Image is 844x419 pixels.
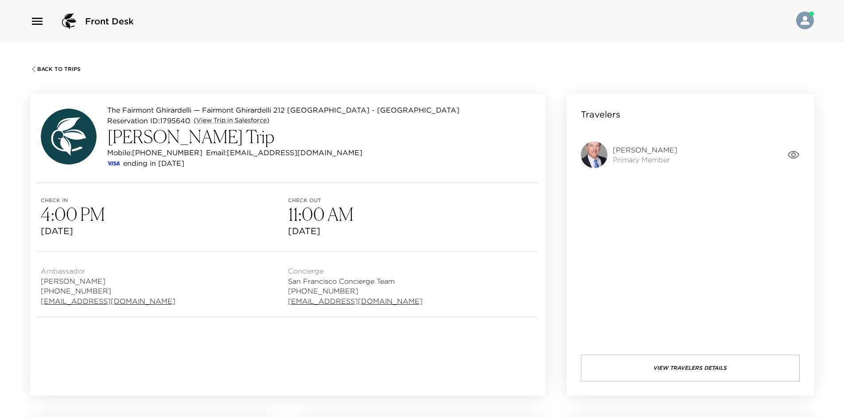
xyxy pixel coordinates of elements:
span: [PERSON_NAME] [613,145,677,155]
h3: [PERSON_NAME] Trip [107,126,459,147]
span: [DATE] [41,225,288,237]
p: Travelers [581,108,620,121]
span: Check in [41,197,288,204]
button: View Travelers Details [581,355,800,381]
span: Front Desk [85,15,134,27]
img: credit card type [107,161,120,165]
h3: 4:00 PM [41,204,288,225]
a: [EMAIL_ADDRESS][DOMAIN_NAME] [41,296,175,306]
p: Email: [EMAIL_ADDRESS][DOMAIN_NAME] [206,147,362,158]
span: Back To Trips [37,66,81,72]
span: [DATE] [288,225,535,237]
img: User [796,12,814,29]
img: 9k= [581,141,607,168]
img: avatar.4afec266560d411620d96f9f038fe73f.svg [41,109,97,164]
span: Ambassador [41,266,175,276]
a: [EMAIL_ADDRESS][DOMAIN_NAME] [288,296,423,306]
button: Back To Trips [30,66,81,73]
span: [PHONE_NUMBER] [41,286,175,296]
p: Mobile: [PHONE_NUMBER] [107,147,202,158]
span: [PERSON_NAME] [41,276,175,286]
span: Concierge [288,266,423,276]
a: (View Trip in Salesforce) [194,116,269,125]
p: Reservation ID: 1795640 [107,115,190,126]
p: The Fairmont Ghirardelli — Fairmont Ghirardelli 212 [GEOGRAPHIC_DATA] - [GEOGRAPHIC_DATA] [107,105,459,115]
span: [PHONE_NUMBER] [288,286,423,296]
span: Check out [288,197,535,204]
img: logo [58,11,80,32]
span: Primary Member [613,155,677,164]
span: San Francisco Concierge Team [288,276,423,286]
p: ending in [DATE] [123,158,184,168]
h3: 11:00 AM [288,204,535,225]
